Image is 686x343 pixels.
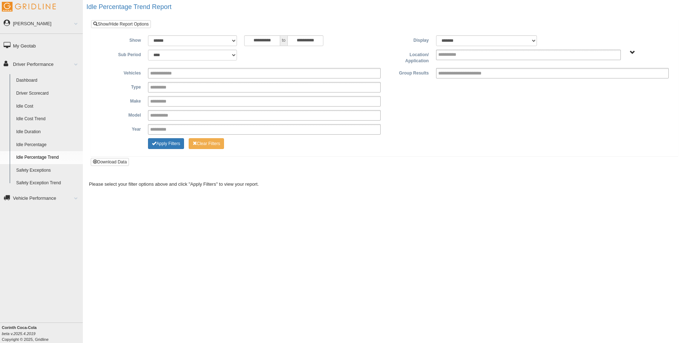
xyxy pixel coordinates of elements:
[97,50,144,58] label: Sub Period
[189,138,224,149] button: Change Filter Options
[97,96,144,105] label: Make
[91,158,129,166] button: Download Data
[86,4,686,11] h2: Idle Percentage Trend Report
[91,20,151,28] a: Show/Hide Report Options
[148,138,184,149] button: Change Filter Options
[384,50,432,64] label: Location/ Application
[97,35,144,44] label: Show
[13,139,83,152] a: Idle Percentage
[13,87,83,100] a: Driver Scorecard
[97,124,144,133] label: Year
[2,2,56,12] img: Gridline
[13,164,83,177] a: Safety Exceptions
[13,177,83,190] a: Safety Exception Trend
[2,325,37,330] b: Corinth Coca-Cola
[280,35,287,46] span: to
[97,68,144,77] label: Vehicles
[13,100,83,113] a: Idle Cost
[13,113,83,126] a: Idle Cost Trend
[97,82,144,91] label: Type
[2,331,35,336] i: beta v.2025.4.2019
[13,74,83,87] a: Dashboard
[384,68,432,77] label: Group Results
[13,126,83,139] a: Idle Duration
[97,110,144,119] label: Model
[89,181,259,187] span: Please select your filter options above and click "Apply Filters" to view your report.
[384,35,432,44] label: Display
[13,151,83,164] a: Idle Percentage Trend
[2,325,83,342] div: Copyright © 2025, Gridline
